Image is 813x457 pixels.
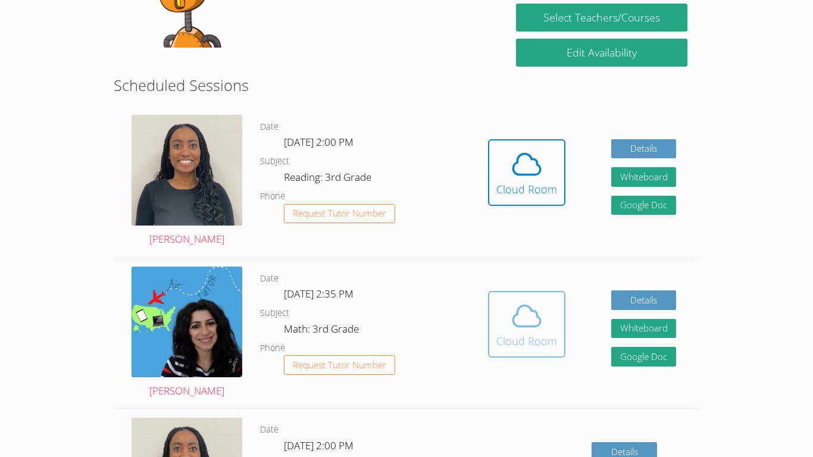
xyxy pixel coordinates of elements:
[488,291,565,358] button: Cloud Room
[284,204,395,224] button: Request Tutor Number
[293,361,386,370] span: Request Tutor Number
[132,267,242,377] img: air%20tutor%20avatar.png
[132,115,242,248] a: [PERSON_NAME]
[260,189,285,204] dt: Phone
[284,439,354,452] span: [DATE] 2:00 PM
[611,290,677,310] a: Details
[611,167,677,187] button: Whiteboard
[293,209,386,218] span: Request Tutor Number
[611,196,677,215] a: Google Doc
[260,341,285,356] dt: Phone
[260,422,279,437] dt: Date
[284,355,395,375] button: Request Tutor Number
[496,181,557,198] div: Cloud Room
[260,120,279,134] dt: Date
[611,319,677,339] button: Whiteboard
[284,135,354,149] span: [DATE] 2:00 PM
[132,115,242,226] img: avatar.png
[260,271,279,286] dt: Date
[516,4,687,32] a: Select Teachers/Courses
[516,39,687,67] a: Edit Availability
[496,333,557,349] div: Cloud Room
[284,287,354,301] span: [DATE] 2:35 PM
[260,306,289,321] dt: Subject
[284,321,361,341] dd: Math: 3rd Grade
[488,139,565,206] button: Cloud Room
[611,347,677,367] a: Google Doc
[611,139,677,159] a: Details
[114,74,699,96] h2: Scheduled Sessions
[284,169,374,189] dd: Reading: 3rd Grade
[260,154,289,169] dt: Subject
[132,267,242,400] a: [PERSON_NAME]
